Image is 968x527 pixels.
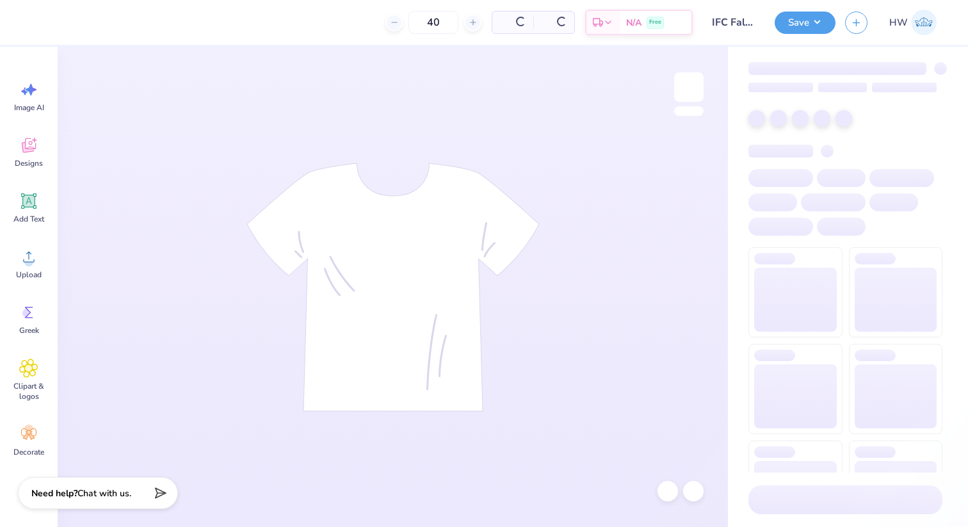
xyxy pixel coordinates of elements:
[883,10,942,35] a: HW
[889,15,908,30] span: HW
[13,447,44,457] span: Decorate
[911,10,937,35] img: Hannah Wang
[649,18,661,27] span: Free
[246,163,540,412] img: tee-skeleton.svg
[31,487,77,499] strong: Need help?
[16,270,42,280] span: Upload
[14,102,44,113] span: Image AI
[702,10,765,35] input: Untitled Design
[19,325,39,336] span: Greek
[775,12,835,34] button: Save
[408,11,458,34] input: – –
[15,158,43,168] span: Designs
[626,16,641,29] span: N/A
[8,381,50,401] span: Clipart & logos
[77,487,131,499] span: Chat with us.
[13,214,44,224] span: Add Text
